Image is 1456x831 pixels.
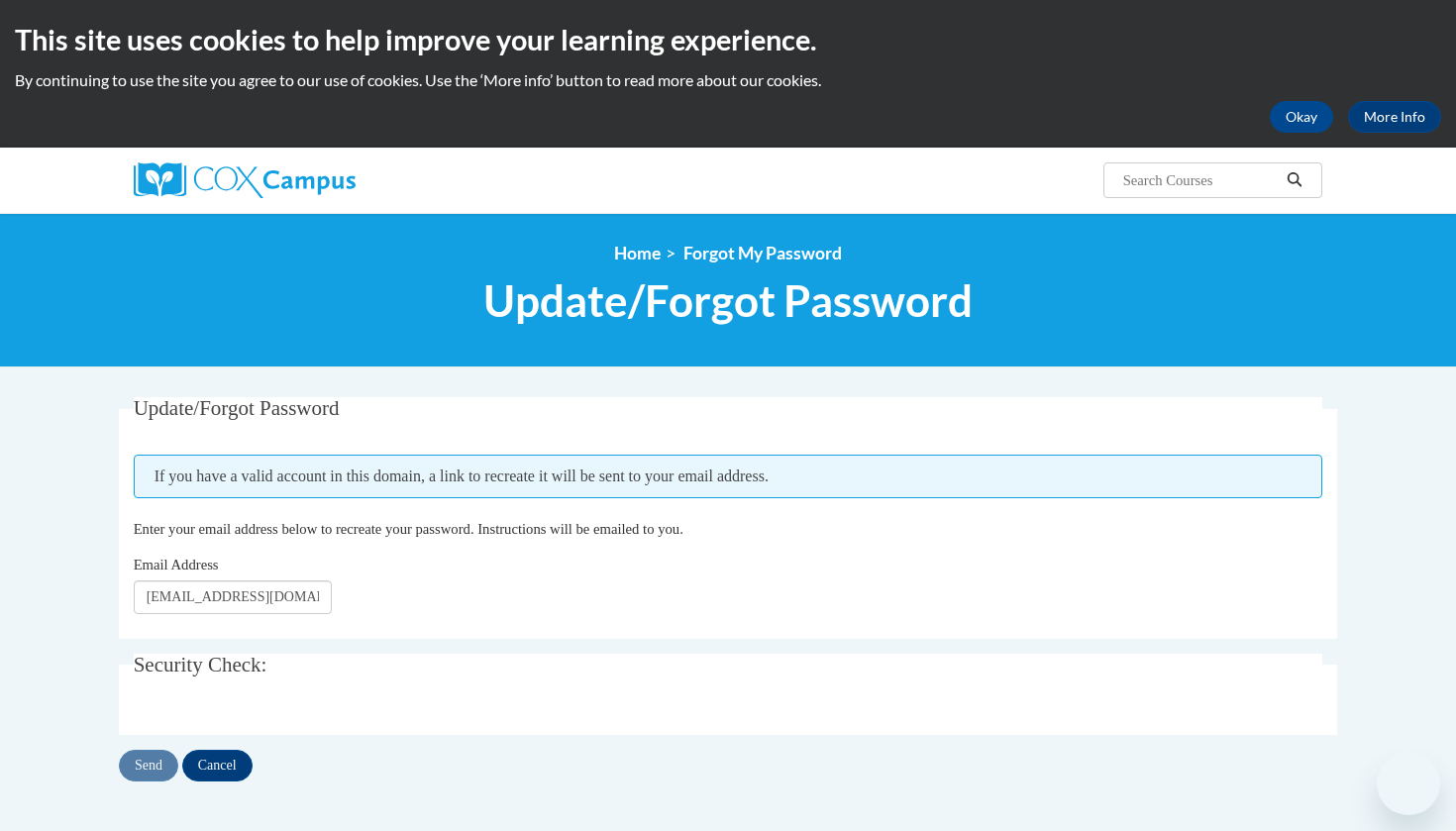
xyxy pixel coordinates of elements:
[1377,752,1440,815] iframe: Button to launch messaging window
[134,455,1323,498] span: If you have a valid account in this domain, a link to recreate it will be sent to your email addr...
[483,274,973,327] span: Update/Forgot Password
[15,20,1441,59] h2: This site uses cookies to help improve your learning experience.
[134,521,683,537] span: Enter your email address below to recreate your password. Instructions will be emailed to you.
[15,69,1441,91] p: By continuing to use the site you agree to our use of cookies. Use the ‘More info’ button to read...
[134,653,267,676] span: Security Check:
[182,750,253,781] input: Cancel
[134,580,332,614] input: Email
[683,243,842,263] span: Forgot My Password
[1280,168,1309,192] button: Search
[1270,101,1333,133] button: Okay
[134,162,356,198] img: Cox Campus
[614,243,661,263] a: Home
[134,557,219,572] span: Email Address
[134,396,340,420] span: Update/Forgot Password
[1348,101,1441,133] a: More Info
[1121,168,1280,192] input: Search Courses
[134,162,510,198] a: Cox Campus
